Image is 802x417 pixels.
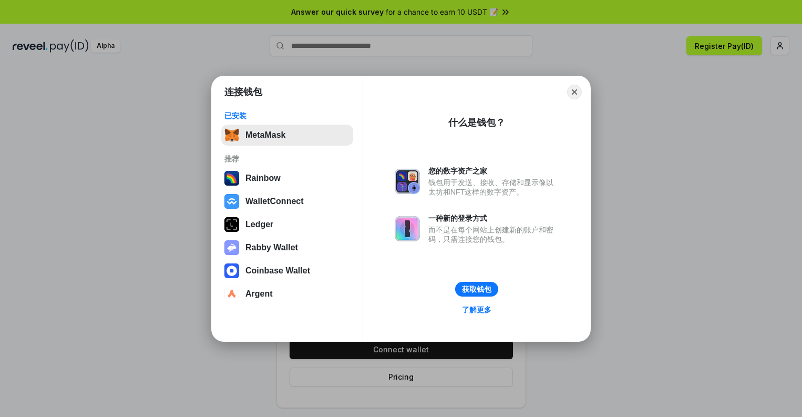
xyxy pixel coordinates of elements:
button: Argent [221,283,353,304]
div: 您的数字资产之家 [428,166,559,176]
button: Coinbase Wallet [221,260,353,281]
button: 获取钱包 [455,282,498,297]
button: Rainbow [221,168,353,189]
img: svg+xml,%3Csvg%20xmlns%3D%22http%3A%2F%2Fwww.w3.org%2F2000%2Fsvg%22%20width%3D%2228%22%20height%3... [224,217,239,232]
div: 了解更多 [462,305,491,314]
div: WalletConnect [245,197,304,206]
img: svg+xml,%3Csvg%20xmlns%3D%22http%3A%2F%2Fwww.w3.org%2F2000%2Fsvg%22%20fill%3D%22none%22%20viewBox... [395,169,420,194]
div: 已安装 [224,111,350,120]
div: 什么是钱包？ [448,116,505,129]
button: Ledger [221,214,353,235]
div: 推荐 [224,154,350,164]
h1: 连接钱包 [224,86,262,98]
img: svg+xml,%3Csvg%20width%3D%2228%22%20height%3D%2228%22%20viewBox%3D%220%200%2028%2028%22%20fill%3D... [224,263,239,278]
img: svg+xml,%3Csvg%20width%3D%2228%22%20height%3D%2228%22%20viewBox%3D%220%200%2028%2028%22%20fill%3D... [224,194,239,209]
div: Coinbase Wallet [245,266,310,276]
div: 而不是在每个网站上创建新的账户和密码，只需连接您的钱包。 [428,225,559,244]
img: svg+xml,%3Csvg%20xmlns%3D%22http%3A%2F%2Fwww.w3.org%2F2000%2Fsvg%22%20fill%3D%22none%22%20viewBox... [395,216,420,241]
div: Ledger [245,220,273,229]
div: Argent [245,289,273,299]
button: MetaMask [221,125,353,146]
div: 一种新的登录方式 [428,213,559,223]
a: 了解更多 [456,303,498,317]
button: WalletConnect [221,191,353,212]
img: svg+xml,%3Csvg%20width%3D%2228%22%20height%3D%2228%22%20viewBox%3D%220%200%2028%2028%22%20fill%3D... [224,287,239,301]
div: 钱包用于发送、接收、存储和显示像以太坊和NFT这样的数字资产。 [428,178,559,197]
div: Rainbow [245,174,281,183]
div: MetaMask [245,130,285,140]
img: svg+xml,%3Csvg%20xmlns%3D%22http%3A%2F%2Fwww.w3.org%2F2000%2Fsvg%22%20fill%3D%22none%22%20viewBox... [224,240,239,255]
img: svg+xml,%3Csvg%20width%3D%22120%22%20height%3D%22120%22%20viewBox%3D%220%200%20120%20120%22%20fil... [224,171,239,186]
button: Rabby Wallet [221,237,353,258]
div: Rabby Wallet [245,243,298,252]
img: svg+xml,%3Csvg%20fill%3D%22none%22%20height%3D%2233%22%20viewBox%3D%220%200%2035%2033%22%20width%... [224,128,239,143]
button: Close [567,85,582,99]
div: 获取钱包 [462,284,491,294]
